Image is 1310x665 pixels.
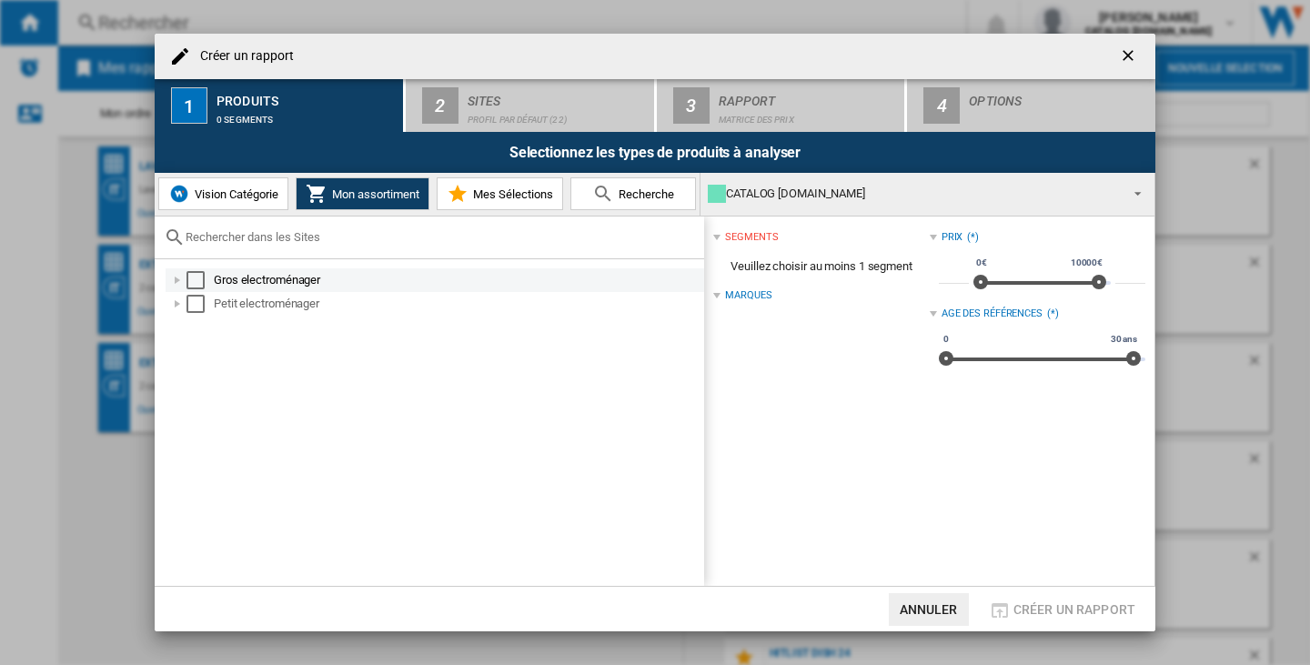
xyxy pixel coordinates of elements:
[155,132,1155,173] div: Selectionnez les types de produits à analyser
[171,87,207,124] div: 1
[191,47,295,65] h4: Créer un rapport
[214,271,701,289] div: Gros electroménager
[186,295,214,313] md-checkbox: Select
[168,183,190,205] img: wiser-icon-blue.png
[296,177,429,210] button: Mon assortiment
[969,86,1148,106] div: Options
[1119,46,1141,68] ng-md-icon: getI18NText('BUTTONS.CLOSE_DIALOG')
[614,187,674,201] span: Recherche
[1108,332,1140,347] span: 30 ans
[725,288,771,303] div: Marques
[942,307,1043,321] div: Age des références
[186,271,214,289] md-checkbox: Select
[983,593,1141,626] button: Créer un rapport
[186,230,695,244] input: Rechercher dans les Sites
[406,79,656,132] button: 2 Sites Profil par défaut (22)
[422,87,458,124] div: 2
[907,79,1155,132] button: 4 Options
[1068,256,1105,270] span: 10000€
[673,87,710,124] div: 3
[214,295,701,313] div: Petit electroménager
[1112,38,1148,75] button: getI18NText('BUTTONS.CLOSE_DIALOG')
[468,106,647,125] div: Profil par défaut (22)
[217,106,396,125] div: 0 segments
[725,230,778,245] div: segments
[708,181,1118,207] div: CATALOG [DOMAIN_NAME]
[468,86,647,106] div: Sites
[713,249,929,284] span: Veuillez choisir au moins 1 segment
[923,87,960,124] div: 4
[437,177,563,210] button: Mes Sélections
[973,256,990,270] span: 0€
[942,230,963,245] div: Prix
[570,177,696,210] button: Recherche
[469,187,553,201] span: Mes Sélections
[889,593,969,626] button: Annuler
[719,106,898,125] div: Matrice des prix
[155,79,405,132] button: 1 Produits 0 segments
[941,332,952,347] span: 0
[190,187,278,201] span: Vision Catégorie
[217,86,396,106] div: Produits
[657,79,907,132] button: 3 Rapport Matrice des prix
[719,86,898,106] div: Rapport
[327,187,419,201] span: Mon assortiment
[1013,602,1135,617] span: Créer un rapport
[158,177,288,210] button: Vision Catégorie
